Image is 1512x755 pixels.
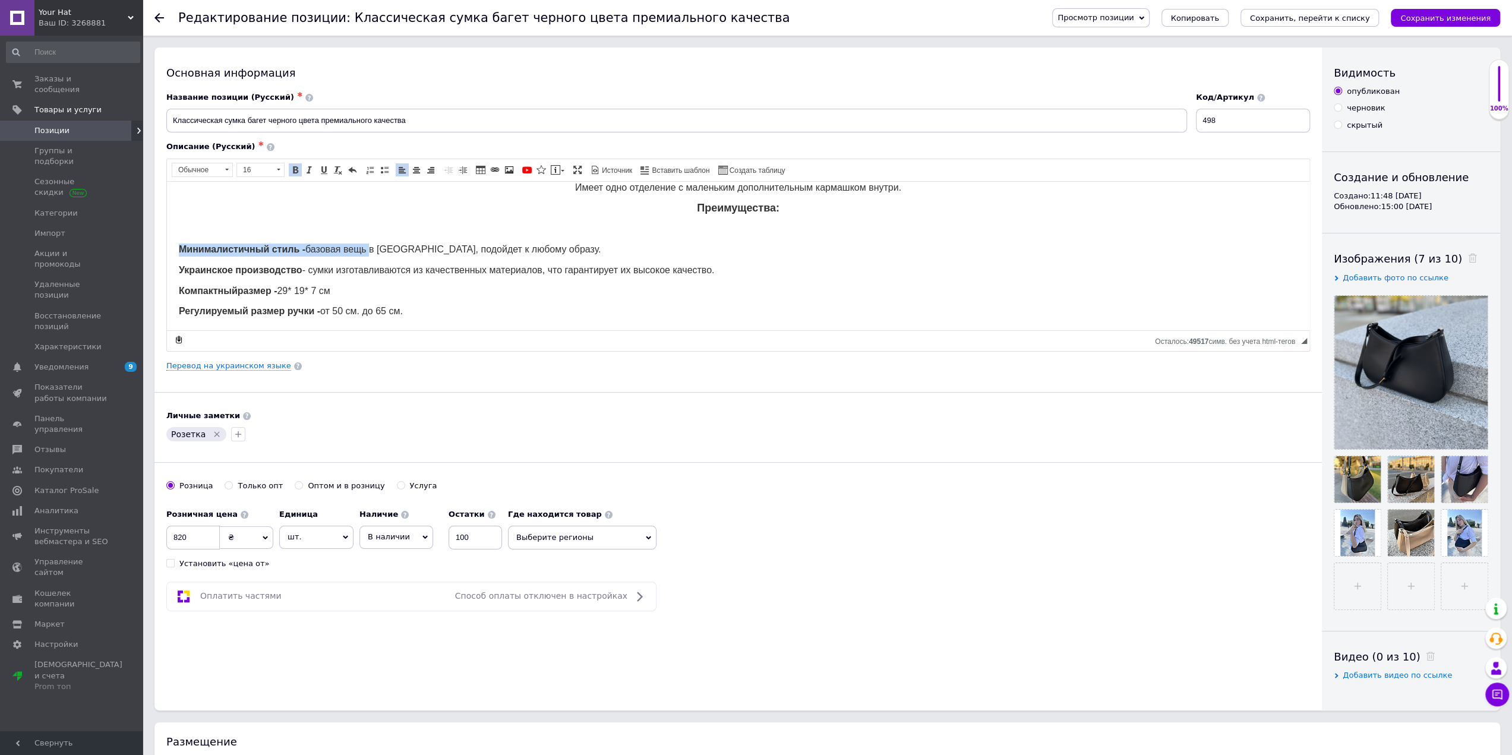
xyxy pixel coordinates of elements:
div: Основная информация [166,65,1310,80]
b: Личные заметки [166,411,240,420]
span: Описание (Русский) [166,142,255,151]
button: Сохранить изменения [1391,9,1500,27]
b: Остатки [449,510,485,519]
span: Копировать [1171,14,1219,23]
span: 16 [237,163,273,176]
span: Импорт [34,228,65,239]
span: [DEMOGRAPHIC_DATA] и счета [34,659,122,692]
div: Вернуться назад [154,13,164,23]
div: Создание и обновление [1334,170,1488,185]
span: Источник [600,166,632,176]
strong: Преимущества: [530,20,613,32]
a: Вставить иконку [535,163,548,176]
button: Чат с покупателем [1485,683,1509,706]
a: Добавить видео с YouTube [520,163,534,176]
a: Курсив (Ctrl+I) [303,163,316,176]
div: Оптом и в розницу [308,481,384,491]
a: Вставить / удалить маркированный список [378,163,391,176]
div: черновик [1347,103,1385,113]
b: Наличие [359,510,398,519]
span: Сезонные скидки [34,176,110,198]
div: Prom топ [34,681,122,692]
div: Услуга [410,481,437,491]
span: Отзывы [34,444,66,455]
a: По левому краю [396,163,409,176]
button: Копировать [1161,9,1229,27]
input: Поиск [6,42,140,63]
span: Уведомления [34,362,89,372]
div: Установить «цена от» [179,558,269,569]
span: Управление сайтом [34,557,110,578]
strong: Украинское производство [12,83,135,93]
a: Вставить / удалить нумерованный список [364,163,377,176]
div: скрытый [1347,120,1382,131]
iframe: Визуальный текстовый редактор, 08AC63D7-3650-4164-83F0-082D7E5DEEA2 [167,182,1309,330]
a: По центру [410,163,423,176]
span: Позиции [34,125,70,136]
span: Товары и услуги [34,105,102,115]
span: Обычное [172,163,221,176]
span: Покупатели [34,465,83,475]
span: ✱ [297,91,302,99]
div: опубликован [1347,86,1400,97]
span: Видео (0 из 10) [1334,650,1420,663]
span: Добавить видео по ссылке [1343,671,1452,680]
span: Аналитика [34,506,78,516]
span: Оплатить частями [200,591,282,601]
span: Категории [34,208,78,219]
a: Вставить шаблон [639,163,711,176]
span: Имеет одно отделение с маленьким дополнительным кармашком внутри. [408,1,734,11]
strong: Компактный [12,104,71,114]
a: Создать таблицу [716,163,787,176]
a: По правому краю [424,163,437,176]
div: Изображения (7 из 10) [1334,251,1488,266]
div: Обновлено: 15:00 [DATE] [1334,201,1488,212]
div: Подсчет символов [1155,334,1301,346]
span: Розетка [171,429,206,439]
a: Уменьшить отступ [442,163,455,176]
div: Создано: 11:48 [DATE] [1334,191,1488,201]
span: Каталог ProSale [34,485,99,496]
input: 0 [166,526,220,549]
span: Код/Артикул [1196,93,1254,102]
a: Сделать резервную копию сейчас [172,333,185,346]
span: Восстановление позиций [34,311,110,332]
a: Обычное [172,163,233,177]
input: Например, H&M женское платье зеленое 38 размер вечернее макси с блестками [166,109,1187,132]
a: Увеличить отступ [456,163,469,176]
span: 29* 19 7 см [12,104,163,114]
strong: Регулируемый размер ручки - [12,124,153,134]
div: Ваш ID: 3268881 [39,18,143,29]
span: Создать таблицу [728,166,785,176]
a: Вставить сообщение [549,163,566,176]
div: 100% [1489,105,1508,113]
a: Вставить/Редактировать ссылку (Ctrl+L) [488,163,501,176]
div: Видимость [1334,65,1488,80]
span: Выберите регионы [508,526,656,549]
span: - сумки изготавливаются из качественных материалов, что гарантирует их высокое качество. [12,83,547,93]
span: Группы и подборки [34,146,110,167]
i: Сохранить изменения [1400,14,1491,23]
span: 49517 [1189,337,1208,346]
a: Полужирный (Ctrl+B) [289,163,302,176]
span: Заказы и сообщения [34,74,110,95]
a: Таблица [474,163,487,176]
a: Отменить (Ctrl+Z) [346,163,359,176]
span: Перетащите для изменения размера [1301,338,1307,344]
span: шт. [279,526,353,548]
span: от 50 см. до 65 см. [12,124,236,134]
span: ✱ [258,140,263,148]
span: Панель управления [34,413,110,435]
span: Показатели работы компании [34,382,110,403]
span: Удаленные позиции [34,279,110,301]
b: Розничная цена [166,510,238,519]
b: Единица [279,510,318,519]
span: Инструменты вебмастера и SEO [34,526,110,547]
a: Развернуть [571,163,584,176]
span: Способ оплаты отключен в настройках [455,591,627,601]
div: Розница [179,481,213,491]
a: Изображение [503,163,516,176]
span: Маркет [34,619,65,630]
div: Только опт [238,481,283,491]
span: Кошелек компании [34,588,110,609]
